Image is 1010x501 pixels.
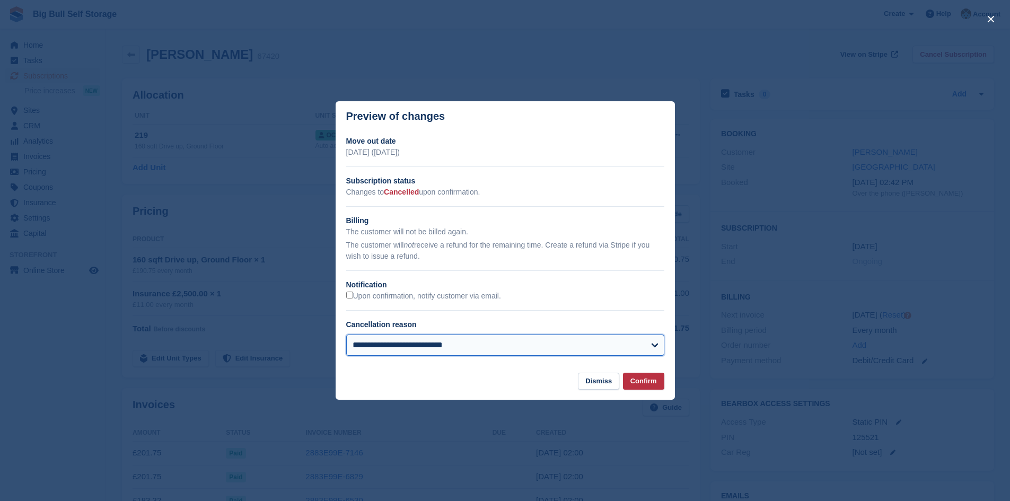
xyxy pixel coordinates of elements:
span: Cancelled [384,188,419,196]
h2: Billing [346,215,664,226]
p: [DATE] ([DATE]) [346,147,664,158]
p: Preview of changes [346,110,445,122]
p: Changes to upon confirmation. [346,187,664,198]
button: Confirm [623,373,664,390]
input: Upon confirmation, notify customer via email. [346,292,353,298]
button: close [982,11,999,28]
p: The customer will not be billed again. [346,226,664,238]
h2: Notification [346,279,664,291]
h2: Move out date [346,136,664,147]
em: not [403,241,414,249]
button: Dismiss [578,373,619,390]
p: The customer will receive a refund for the remaining time. Create a refund via Stripe if you wish... [346,240,664,262]
h2: Subscription status [346,175,664,187]
label: Cancellation reason [346,320,417,329]
label: Upon confirmation, notify customer via email. [346,292,501,301]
